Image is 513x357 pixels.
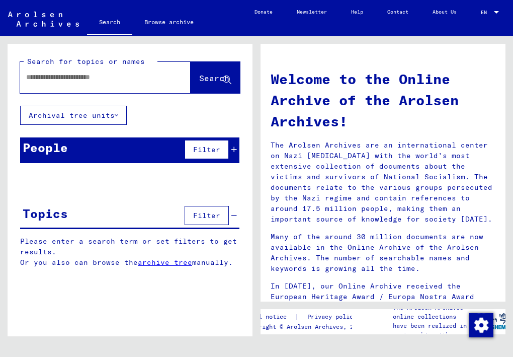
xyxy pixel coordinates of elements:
div: Topics [23,204,68,223]
a: archive tree [138,258,192,267]
mat-label: Search for topics or names [27,57,145,66]
p: Copyright © Arolsen Archives, 2021 [244,322,369,331]
a: Browse archive [132,10,206,34]
img: Change consent [469,313,493,337]
a: Privacy policy [299,312,369,322]
h1: Welcome to the Online Archive of the Arolsen Archives! [271,68,495,132]
p: In [DATE], our Online Archive received the European Heritage Award / Europa Nostra Award 2020, Eu... [271,281,495,323]
button: Filter [185,140,229,159]
p: Many of the around 30 million documents are now available in the Online Archive of the Arolsen Ar... [271,232,495,274]
p: The Arolsen Archives are an international center on Nazi [MEDICAL_DATA] with the world’s most ext... [271,140,495,225]
div: People [23,138,68,157]
div: | [244,312,369,322]
p: Please enter a search term or set filters to get results. Or you also can browse the manually. [20,236,240,268]
p: The Arolsen Archives online collections [393,303,475,321]
span: Search [199,73,229,83]
button: Search [191,62,240,93]
span: Filter [193,211,220,220]
span: Filter [193,145,220,154]
a: Legal notice [244,312,295,322]
button: Filter [185,206,229,225]
img: Arolsen_neg.svg [8,12,79,27]
button: Archival tree units [20,106,127,125]
p: have been realized in partnership with [393,321,475,339]
span: EN [481,10,492,15]
a: Search [87,10,132,36]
